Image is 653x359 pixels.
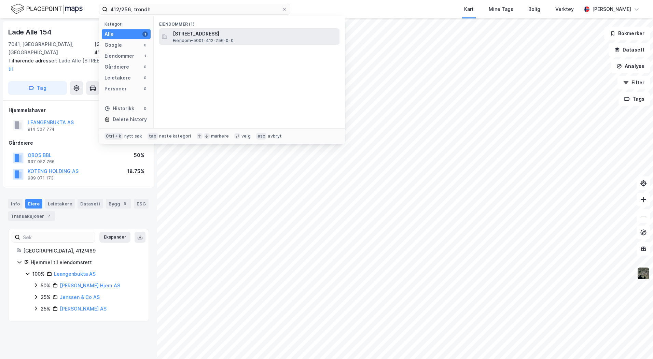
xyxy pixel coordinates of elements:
[113,115,147,124] div: Delete history
[256,133,267,140] div: esc
[8,58,59,63] span: Tilhørende adresser:
[154,16,345,28] div: Eiendommer (1)
[45,199,75,209] div: Leietakere
[142,31,148,37] div: 1
[78,199,103,209] div: Datasett
[105,63,129,71] div: Gårdeiere
[142,106,148,111] div: 0
[105,52,134,60] div: Eiendommer
[54,271,96,277] a: Leangenbukta AS
[148,133,158,140] div: tab
[106,199,131,209] div: Bygg
[105,21,151,27] div: Kategori
[32,270,45,278] div: 100%
[60,294,100,300] a: Jenssen & Co AS
[105,133,123,140] div: Ctrl + k
[9,106,149,114] div: Hjemmelshaver
[604,27,650,40] button: Bokmerker
[105,74,131,82] div: Leietakere
[142,53,148,59] div: 1
[31,258,140,267] div: Hjemmel til eiendomsrett
[134,151,144,159] div: 50%
[28,175,54,181] div: 989 071 173
[142,64,148,70] div: 0
[20,232,95,242] input: Søk
[134,199,149,209] div: ESG
[99,232,130,243] button: Ekspander
[611,59,650,73] button: Analyse
[105,41,122,49] div: Google
[142,86,148,91] div: 0
[60,283,120,288] a: [PERSON_NAME] Hjem AS
[619,326,653,359] div: Kontrollprogram for chat
[637,267,650,280] img: 9k=
[41,293,51,301] div: 25%
[122,200,128,207] div: 9
[25,199,42,209] div: Eiere
[211,133,229,139] div: markere
[105,104,134,113] div: Historikk
[8,199,23,209] div: Info
[619,92,650,106] button: Tags
[489,5,513,13] div: Mine Tags
[127,167,144,175] div: 18.75%
[94,40,149,57] div: [GEOGRAPHIC_DATA], 412/469
[8,57,143,73] div: Lade Alle [STREET_ADDRESS]
[619,326,653,359] iframe: Chat Widget
[159,133,191,139] div: neste kategori
[41,282,51,290] div: 50%
[592,5,631,13] div: [PERSON_NAME]
[617,76,650,89] button: Filter
[173,30,337,38] span: [STREET_ADDRESS]
[45,213,52,219] div: 7
[8,27,53,38] div: Lade Alle 154
[105,85,127,93] div: Personer
[173,38,234,43] span: Eiendom • 5001-412-256-0-0
[11,3,83,15] img: logo.f888ab2527a4732fd821a326f86c7f29.svg
[609,43,650,57] button: Datasett
[60,306,107,312] a: [PERSON_NAME] AS
[464,5,474,13] div: Kart
[8,211,55,221] div: Transaksjoner
[105,30,114,38] div: Alle
[124,133,142,139] div: nytt søk
[9,139,149,147] div: Gårdeiere
[241,133,251,139] div: velg
[528,5,540,13] div: Bolig
[28,159,55,164] div: 937 052 766
[8,40,94,57] div: 7041, [GEOGRAPHIC_DATA], [GEOGRAPHIC_DATA]
[142,42,148,48] div: 0
[142,75,148,81] div: 0
[8,81,67,95] button: Tag
[268,133,282,139] div: avbryt
[23,247,140,255] div: [GEOGRAPHIC_DATA], 412/469
[555,5,574,13] div: Verktøy
[41,305,51,313] div: 25%
[28,127,55,132] div: 914 507 774
[108,4,282,14] input: Søk på adresse, matrikkel, gårdeiere, leietakere eller personer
